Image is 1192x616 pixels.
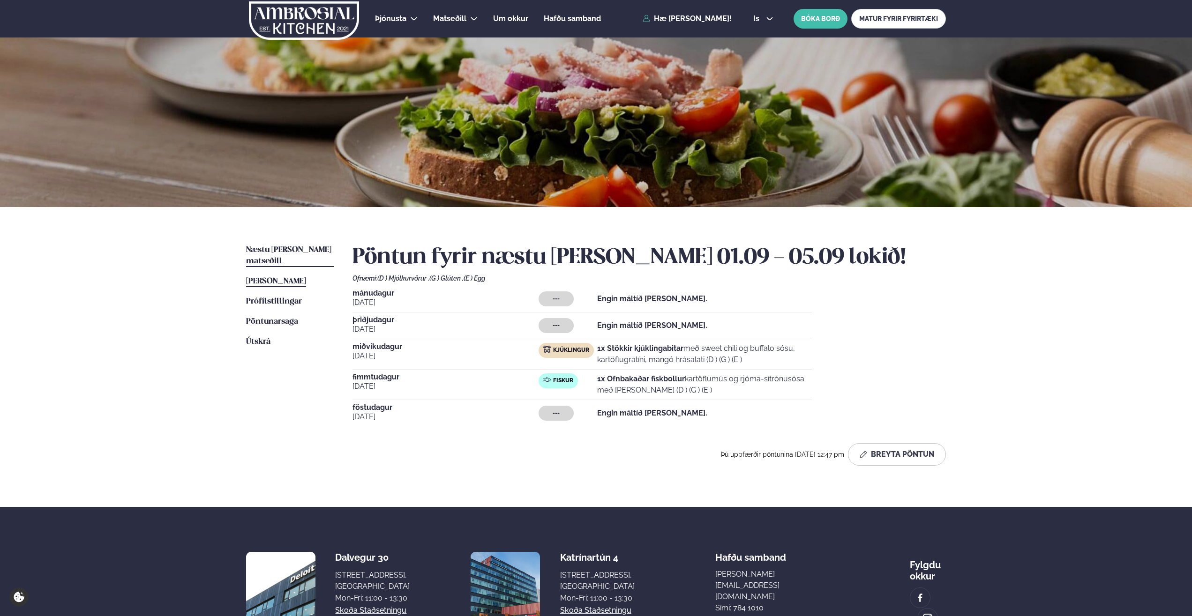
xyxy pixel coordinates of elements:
[352,324,539,335] span: [DATE]
[544,14,601,23] span: Hafðu samband
[597,408,707,417] strong: Engin máltíð [PERSON_NAME].
[597,321,707,330] strong: Engin máltíð [PERSON_NAME].
[246,297,302,305] span: Prófílstillingar
[848,443,946,466] button: Breyta Pöntun
[746,15,781,22] button: is
[597,294,707,303] strong: Engin máltíð [PERSON_NAME].
[429,275,464,282] span: (G ) Glúten ,
[352,275,946,282] div: Ofnæmi:
[597,374,685,383] strong: 1x Ofnbakaðar fiskbollur
[375,14,406,23] span: Þjónusta
[248,1,360,40] img: logo
[597,343,812,365] p: með sweet chili og buffalo sósu, kartöflugratíni, mangó hrásalati (D ) (G ) (E )
[433,14,466,23] span: Matseðill
[335,570,410,592] div: [STREET_ADDRESS], [GEOGRAPHIC_DATA]
[553,347,589,354] span: Kjúklingur
[246,276,306,287] a: [PERSON_NAME]
[560,570,635,592] div: [STREET_ADDRESS], [GEOGRAPHIC_DATA]
[560,552,635,563] div: Katrínartún 4
[493,13,528,24] a: Um okkur
[543,376,551,384] img: fish.svg
[553,377,573,385] span: Fiskur
[246,296,302,307] a: Prófílstillingar
[910,588,930,608] a: image alt
[352,343,539,350] span: miðvikudagur
[246,246,331,265] span: Næstu [PERSON_NAME] matseðill
[794,9,847,29] button: BÓKA BORÐ
[910,552,946,582] div: Fylgdu okkur
[544,13,601,24] a: Hafðu samband
[560,593,635,604] div: Mon-Fri: 11:00 - 13:30
[352,297,539,308] span: [DATE]
[560,605,631,616] a: Skoða staðsetningu
[352,411,539,423] span: [DATE]
[246,336,270,348] a: Útskrá
[246,338,270,346] span: Útskrá
[352,404,539,411] span: föstudagur
[915,593,925,603] img: image alt
[375,13,406,24] a: Þjónusta
[335,552,410,563] div: Dalvegur 30
[335,605,406,616] a: Skoða staðsetningu
[433,13,466,24] a: Matseðill
[352,245,946,271] h2: Pöntun fyrir næstu [PERSON_NAME] 01.09 - 05.09 lokið!
[553,322,560,329] span: ---
[851,9,946,29] a: MATUR FYRIR FYRIRTÆKI
[352,350,539,362] span: [DATE]
[246,316,298,327] a: Pöntunarsaga
[246,277,306,285] span: [PERSON_NAME]
[715,544,786,563] span: Hafðu samband
[246,245,334,267] a: Næstu [PERSON_NAME] matseðill
[9,587,29,607] a: Cookie settings
[352,381,539,392] span: [DATE]
[335,593,410,604] div: Mon-Fri: 11:00 - 13:30
[377,275,429,282] span: (D ) Mjólkurvörur ,
[753,15,762,22] span: is
[715,602,829,614] p: Sími: 784 1010
[246,318,298,326] span: Pöntunarsaga
[597,373,812,396] p: kartöflumús og rjóma-sítrónusósa með [PERSON_NAME] (D ) (G ) (E )
[721,451,844,458] span: Þú uppfærðir pöntunina [DATE] 12:47 pm
[643,15,732,23] a: Hæ [PERSON_NAME]!
[553,409,560,417] span: ---
[352,373,539,381] span: fimmtudagur
[715,569,829,602] a: [PERSON_NAME][EMAIL_ADDRESS][DOMAIN_NAME]
[493,14,528,23] span: Um okkur
[597,344,683,353] strong: 1x Stökkir kjúklingabitar
[464,275,485,282] span: (E ) Egg
[352,289,539,297] span: mánudagur
[553,295,560,303] span: ---
[543,346,551,353] img: chicken.svg
[352,316,539,324] span: þriðjudagur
